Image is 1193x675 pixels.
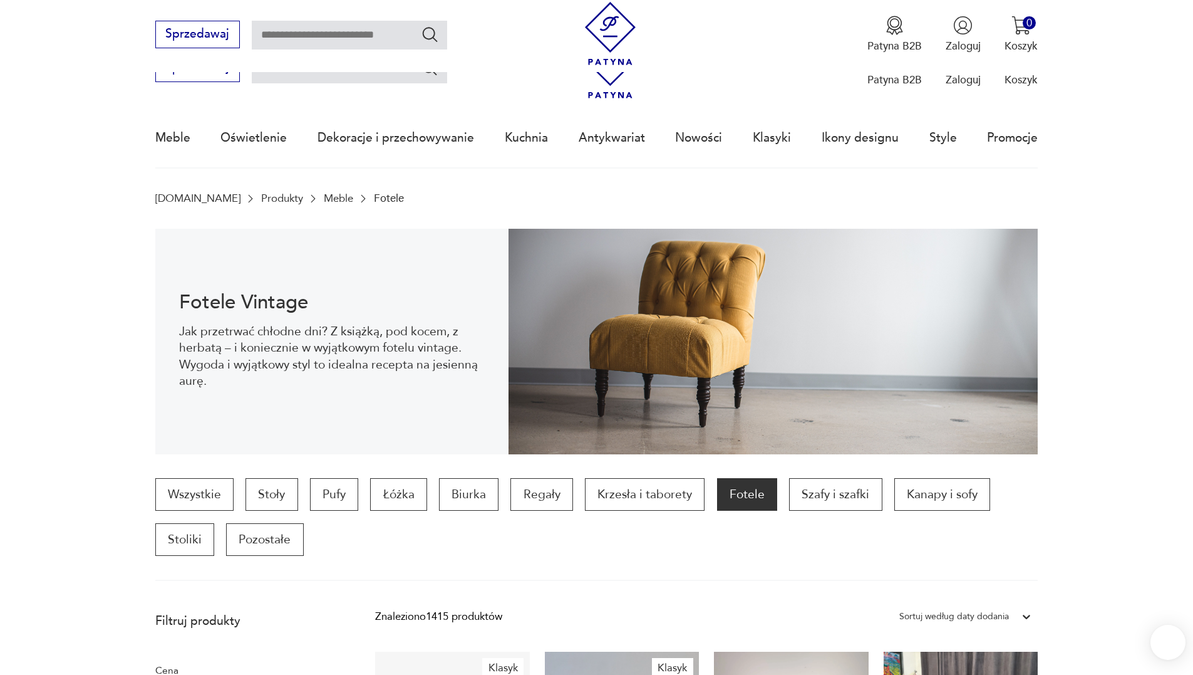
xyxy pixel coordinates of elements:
[155,478,234,511] a: Wszystkie
[1011,16,1031,35] img: Ikona koszyka
[310,478,358,511] a: Pufy
[421,59,439,77] button: Szukaj
[867,16,922,53] button: Patyna B2B
[155,30,240,40] a: Sprzedawaj
[579,2,642,65] img: Patyna - sklep z meblami i dekoracjami vintage
[439,478,498,511] a: Biurka
[953,16,973,35] img: Ikonka użytkownika
[675,109,722,167] a: Nowości
[946,16,981,53] button: Zaloguj
[585,478,705,511] a: Krzesła i taborety
[509,229,1038,454] img: 9275102764de9360b0b1aa4293741aa9.jpg
[324,192,353,204] a: Meble
[370,478,426,511] a: Łóżka
[1004,73,1038,87] p: Koszyk
[1150,625,1185,660] iframe: Smartsupp widget button
[155,21,240,48] button: Sprzedawaj
[155,523,214,556] a: Stoliki
[885,16,904,35] img: Ikona medalu
[220,109,287,167] a: Oświetlenie
[155,64,240,74] a: Sprzedawaj
[987,109,1038,167] a: Promocje
[1004,16,1038,53] button: 0Koszyk
[822,109,899,167] a: Ikony designu
[374,192,404,204] p: Fotele
[421,25,439,43] button: Szukaj
[179,293,484,311] h1: Fotele Vintage
[155,192,240,204] a: [DOMAIN_NAME]
[155,613,339,629] p: Filtruj produkty
[245,478,297,511] a: Stoły
[946,73,981,87] p: Zaloguj
[717,478,777,511] a: Fotele
[753,109,791,167] a: Klasyki
[318,109,474,167] a: Dekoracje i przechowywanie
[510,478,572,511] a: Regały
[867,16,922,53] a: Ikona medaluPatyna B2B
[155,109,190,167] a: Meble
[899,609,1009,625] div: Sortuj według daty dodania
[226,523,303,556] a: Pozostałe
[894,478,990,511] a: Kanapy i sofy
[946,39,981,53] p: Zaloguj
[375,609,502,625] div: Znaleziono 1415 produktów
[505,109,548,167] a: Kuchnia
[1023,16,1036,29] div: 0
[1004,39,1038,53] p: Koszyk
[179,323,484,390] p: Jak przetrwać chłodne dni? Z książką, pod kocem, z herbatą – i koniecznie w wyjątkowym fotelu vin...
[261,192,303,204] a: Produkty
[867,39,922,53] p: Patyna B2B
[789,478,882,511] a: Szafy i szafki
[579,109,645,167] a: Antykwariat
[929,109,957,167] a: Style
[867,73,922,87] p: Patyna B2B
